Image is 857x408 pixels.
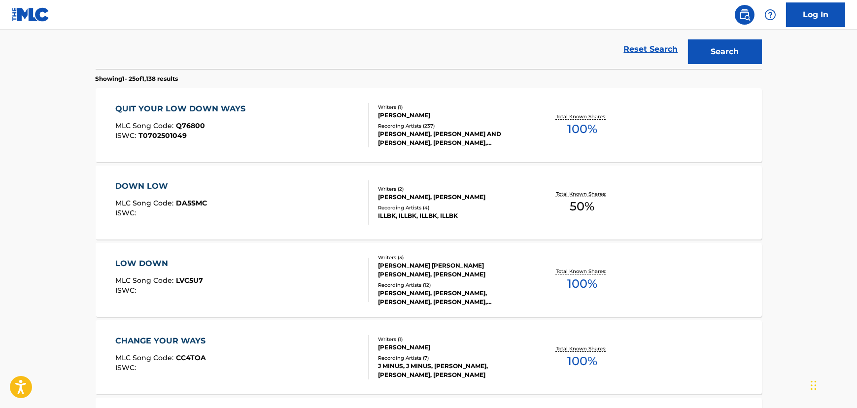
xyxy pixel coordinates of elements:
span: Q76800 [176,121,205,130]
span: LVC5U7 [176,276,203,285]
span: CC4TOA [176,353,206,362]
span: DA5SMC [176,199,207,207]
div: CHANGE YOUR WAYS [115,335,210,347]
div: Drag [811,371,817,400]
a: CHANGE YOUR WAYSMLC Song Code:CC4TOAISWC:Writers (1)[PERSON_NAME]Recording Artists (7)J MINUS, J ... [96,320,762,394]
div: Recording Artists ( 7 ) [378,354,527,362]
a: QUIT YOUR LOW DOWN WAYSMLC Song Code:Q76800ISWC:T0702501049Writers (1)[PERSON_NAME]Recording Arti... [96,88,762,162]
div: [PERSON_NAME], [PERSON_NAME] [378,193,527,202]
img: help [764,9,776,21]
img: MLC Logo [12,7,50,22]
img: search [739,9,751,21]
p: Total Known Shares: [556,345,609,352]
span: MLC Song Code : [115,353,176,362]
span: 100 % [567,275,597,293]
div: Recording Artists ( 4 ) [378,204,527,211]
span: ISWC : [115,208,138,217]
span: 50 % [570,198,594,215]
a: Log In [786,2,845,27]
div: [PERSON_NAME], [PERSON_NAME], [PERSON_NAME], [PERSON_NAME], [PERSON_NAME] [378,289,527,306]
div: DOWN LOW [115,180,207,192]
span: MLC Song Code : [115,121,176,130]
div: Writers ( 3 ) [378,254,527,261]
div: QUIT YOUR LOW DOWN WAYS [115,103,250,115]
div: Recording Artists ( 12 ) [378,281,527,289]
a: Reset Search [619,38,683,60]
div: LOW DOWN [115,258,203,270]
span: MLC Song Code : [115,276,176,285]
div: [PERSON_NAME] [378,343,527,352]
div: Writers ( 2 ) [378,185,527,193]
p: Showing 1 - 25 of 1,138 results [96,74,178,83]
div: ILLBK, ILLBK, ILLBK, ILLBK [378,211,527,220]
p: Total Known Shares: [556,113,609,120]
span: ISWC : [115,286,138,295]
a: LOW DOWNMLC Song Code:LVC5U7ISWC:Writers (3)[PERSON_NAME] [PERSON_NAME] [PERSON_NAME], [PERSON_NA... [96,243,762,317]
span: T0702501049 [138,131,187,140]
a: DOWN LOWMLC Song Code:DA5SMCISWC:Writers (2)[PERSON_NAME], [PERSON_NAME]Recording Artists (4)ILLB... [96,166,762,239]
span: ISWC : [115,363,138,372]
button: Search [688,39,762,64]
div: [PERSON_NAME] [378,111,527,120]
span: ISWC : [115,131,138,140]
span: 100 % [567,352,597,370]
div: Writers ( 1 ) [378,103,527,111]
div: Recording Artists ( 237 ) [378,122,527,130]
p: Total Known Shares: [556,268,609,275]
div: Help [760,5,780,25]
div: Writers ( 1 ) [378,336,527,343]
a: Public Search [735,5,754,25]
span: 100 % [567,120,597,138]
div: J MINUS, J MINUS, [PERSON_NAME], [PERSON_NAME], [PERSON_NAME] [378,362,527,379]
div: [PERSON_NAME], [PERSON_NAME] AND [PERSON_NAME], [PERSON_NAME], [PERSON_NAME], [PERSON_NAME], [PER... [378,130,527,147]
div: [PERSON_NAME] [PERSON_NAME] [PERSON_NAME], [PERSON_NAME] [378,261,527,279]
iframe: Chat Widget [808,361,857,408]
span: MLC Song Code : [115,199,176,207]
p: Total Known Shares: [556,190,609,198]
